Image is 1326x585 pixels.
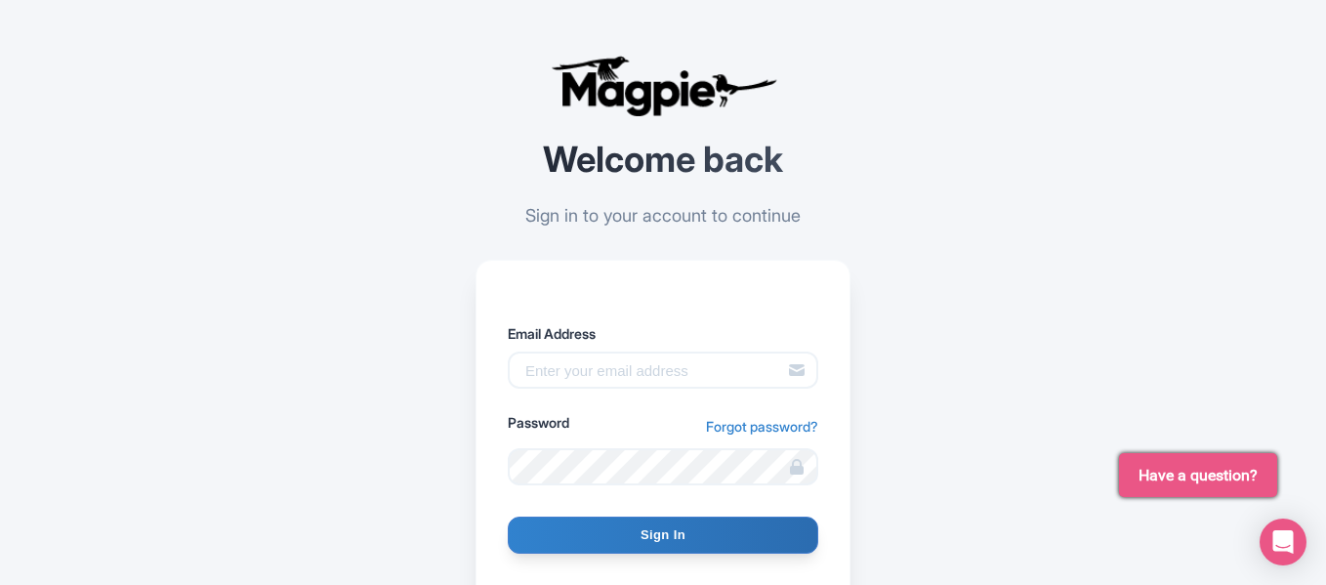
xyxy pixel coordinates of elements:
a: Forgot password? [706,416,818,437]
button: Have a question? [1119,453,1277,497]
p: Sign in to your account to continue [476,202,850,229]
img: logo-ab69f6fb50320c5b225c76a69d11143b.png [546,55,780,117]
label: Email Address [508,323,818,344]
h2: Welcome back [476,141,850,180]
label: Password [508,412,569,433]
input: Sign In [508,517,818,554]
input: Enter your email address [508,352,818,389]
span: Have a question? [1139,464,1258,487]
div: Open Intercom Messenger [1260,519,1306,565]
